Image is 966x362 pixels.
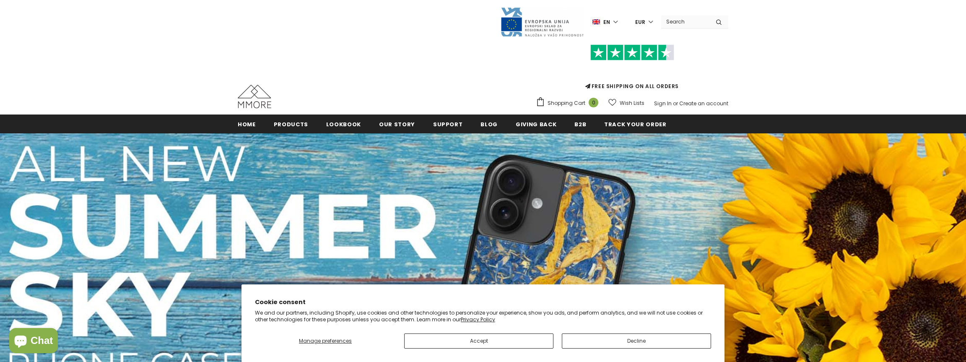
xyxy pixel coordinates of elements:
[255,310,711,323] p: We and our partners, including Shopify, use cookies and other technologies to personalize your ex...
[635,18,645,26] span: EUR
[548,99,585,107] span: Shopping Cart
[404,333,553,349] button: Accept
[590,44,674,61] img: Trust Pilot Stars
[500,7,584,37] img: Javni Razpis
[274,115,308,133] a: Products
[326,120,361,128] span: Lookbook
[604,120,666,128] span: Track your order
[480,115,498,133] a: Blog
[661,16,709,28] input: Search Site
[238,85,271,108] img: MMORE Cases
[238,120,256,128] span: Home
[379,120,415,128] span: Our Story
[7,328,60,355] inbox-online-store-chat: Shopify online store chat
[536,48,728,90] span: FREE SHIPPING ON ALL ORDERS
[516,115,556,133] a: Giving back
[299,337,352,344] span: Manage preferences
[238,115,256,133] a: Home
[255,333,396,349] button: Manage preferences
[620,99,644,107] span: Wish Lists
[536,97,602,109] a: Shopping Cart 0
[326,115,361,133] a: Lookbook
[379,115,415,133] a: Our Story
[603,18,610,26] span: en
[500,18,584,25] a: Javni Razpis
[255,298,711,307] h2: Cookie consent
[433,115,463,133] a: support
[673,100,678,107] span: or
[574,120,586,128] span: B2B
[679,100,728,107] a: Create an account
[574,115,586,133] a: B2B
[608,96,644,110] a: Wish Lists
[604,115,666,133] a: Track your order
[433,120,463,128] span: support
[274,120,308,128] span: Products
[536,60,728,82] iframe: Customer reviews powered by Trustpilot
[461,316,495,323] a: Privacy Policy
[480,120,498,128] span: Blog
[654,100,672,107] a: Sign In
[516,120,556,128] span: Giving back
[562,333,711,349] button: Decline
[592,18,600,26] img: i-lang-1.png
[589,98,598,107] span: 0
